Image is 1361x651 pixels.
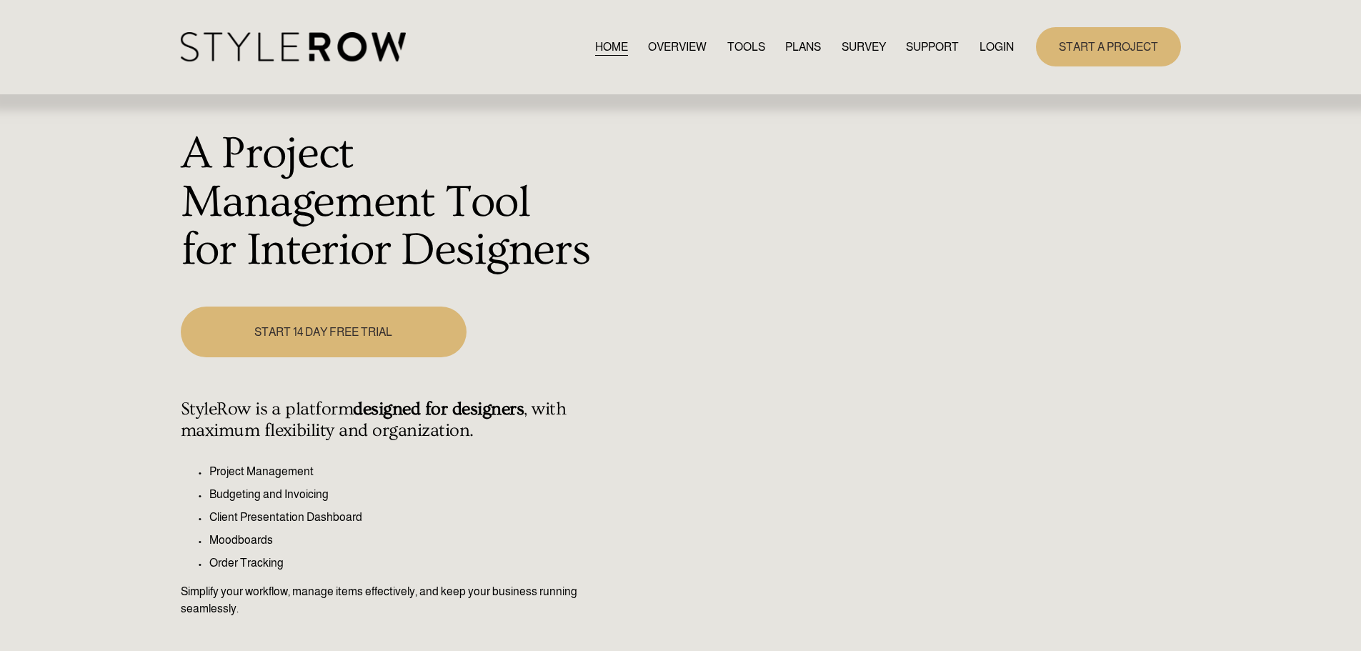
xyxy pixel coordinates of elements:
p: Moodboards [209,532,593,549]
p: Project Management [209,463,593,480]
a: TOOLS [727,37,765,56]
img: StyleRow [181,32,406,61]
a: START A PROJECT [1036,27,1181,66]
a: LOGIN [979,37,1014,56]
a: folder dropdown [906,37,959,56]
h1: A Project Management Tool for Interior Designers [181,130,593,275]
a: OVERVIEW [648,37,707,56]
strong: designed for designers [353,399,524,419]
p: Client Presentation Dashboard [209,509,593,526]
p: Order Tracking [209,555,593,572]
a: PLANS [785,37,821,56]
a: SURVEY [842,37,886,56]
a: HOME [595,37,628,56]
p: Budgeting and Invoicing [209,486,593,503]
a: START 14 DAY FREE TRIAL [181,307,467,357]
h4: StyleRow is a platform , with maximum flexibility and organization. [181,399,593,442]
p: Simplify your workflow, manage items effectively, and keep your business running seamlessly. [181,583,593,617]
span: SUPPORT [906,39,959,56]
